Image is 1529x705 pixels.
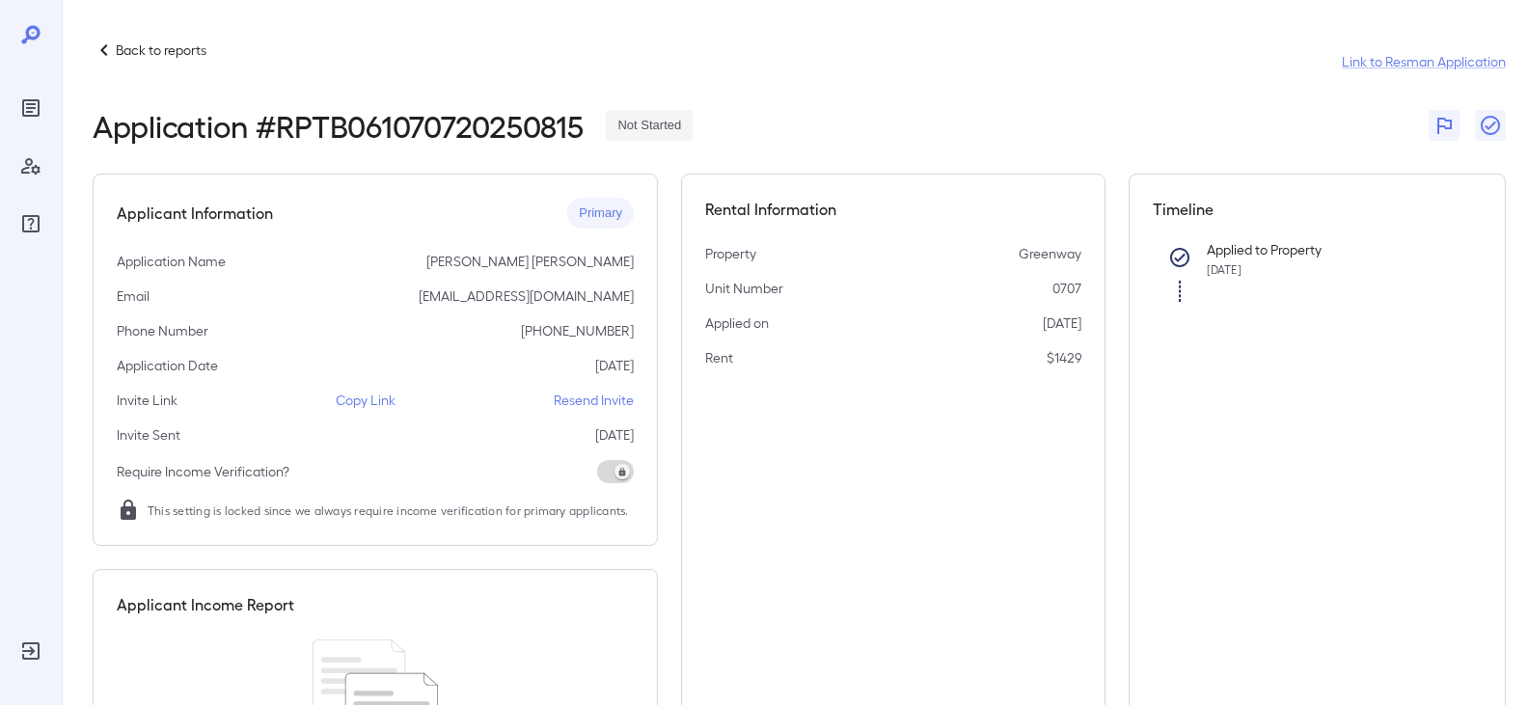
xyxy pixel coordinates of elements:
p: Greenway [1019,244,1081,263]
p: [PHONE_NUMBER] [521,321,634,340]
span: [DATE] [1207,262,1242,276]
span: Not Started [606,117,693,135]
p: Application Name [117,252,226,271]
button: Close Report [1475,110,1506,141]
div: FAQ [15,208,46,239]
p: Copy Link [336,391,396,410]
p: Rent [705,348,733,367]
p: 0707 [1052,279,1081,298]
p: Invite Link [117,391,177,410]
p: [DATE] [595,425,634,445]
p: $1429 [1047,348,1081,367]
p: Email [117,286,150,306]
p: Applied on [705,313,769,333]
span: This setting is locked since we always require income verification for primary applicants. [148,501,629,520]
p: Phone Number [117,321,208,340]
p: Property [705,244,756,263]
p: Resend Invite [554,391,634,410]
p: Application Date [117,356,218,375]
h5: Timeline [1153,198,1483,221]
button: Flag Report [1429,110,1460,141]
h5: Applicant Information [117,202,273,225]
p: [DATE] [595,356,634,375]
span: Primary [567,204,634,223]
p: [PERSON_NAME] [PERSON_NAME] [426,252,634,271]
p: Unit Number [705,279,783,298]
div: Manage Users [15,150,46,181]
h5: Rental Information [705,198,1081,221]
a: Link to Resman Application [1342,52,1506,71]
p: [DATE] [1043,313,1081,333]
p: Applied to Property [1207,240,1452,259]
p: Require Income Verification? [117,462,289,481]
p: [EMAIL_ADDRESS][DOMAIN_NAME] [419,286,634,306]
p: Back to reports [116,41,206,60]
h5: Applicant Income Report [117,593,294,616]
p: Invite Sent [117,425,180,445]
h2: Application # RPTB061070720250815 [93,108,583,143]
div: Log Out [15,636,46,666]
div: Reports [15,93,46,123]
